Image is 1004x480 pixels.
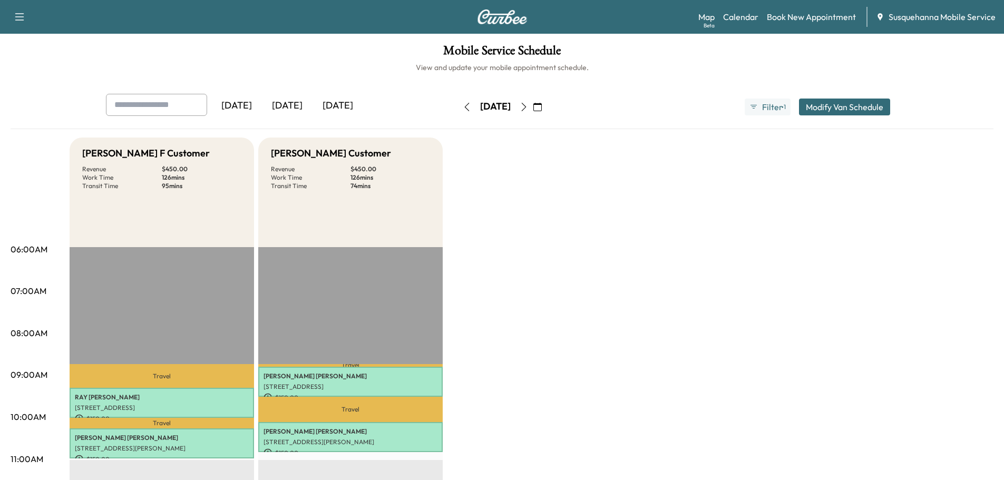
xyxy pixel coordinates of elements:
[762,101,781,113] span: Filter
[82,165,162,173] p: Revenue
[70,364,254,388] p: Travel
[162,173,241,182] p: 126 mins
[704,22,715,30] div: Beta
[271,173,350,182] p: Work Time
[480,100,511,113] div: [DATE]
[781,104,783,110] span: ●
[799,99,890,115] button: Modify Van Schedule
[264,393,437,403] p: $ 150.00
[271,182,350,190] p: Transit Time
[11,410,46,423] p: 10:00AM
[11,62,993,73] h6: View and update your mobile appointment schedule.
[75,404,249,412] p: [STREET_ADDRESS]
[767,11,856,23] a: Book New Appointment
[262,94,313,118] div: [DATE]
[745,99,790,115] button: Filter●1
[11,44,993,62] h1: Mobile Service Schedule
[11,327,47,339] p: 08:00AM
[258,397,443,422] p: Travel
[271,146,391,161] h5: [PERSON_NAME] Customer
[11,368,47,381] p: 09:00AM
[350,165,430,173] p: $ 450.00
[75,455,249,464] p: $ 150.00
[477,9,528,24] img: Curbee Logo
[11,243,47,256] p: 06:00AM
[211,94,262,118] div: [DATE]
[162,182,241,190] p: 95 mins
[889,11,996,23] span: Susquehanna Mobile Service
[82,173,162,182] p: Work Time
[264,427,437,436] p: [PERSON_NAME] [PERSON_NAME]
[271,165,350,173] p: Revenue
[11,453,43,465] p: 11:00AM
[162,165,241,173] p: $ 450.00
[82,146,210,161] h5: [PERSON_NAME] F Customer
[70,418,254,428] p: Travel
[350,182,430,190] p: 74 mins
[264,448,437,458] p: $ 150.00
[75,393,249,401] p: RAY [PERSON_NAME]
[82,182,162,190] p: Transit Time
[75,434,249,442] p: [PERSON_NAME] [PERSON_NAME]
[350,173,430,182] p: 126 mins
[264,372,437,380] p: [PERSON_NAME] [PERSON_NAME]
[723,11,758,23] a: Calendar
[264,438,437,446] p: [STREET_ADDRESS][PERSON_NAME]
[11,285,46,297] p: 07:00AM
[75,444,249,453] p: [STREET_ADDRESS][PERSON_NAME]
[264,383,437,391] p: [STREET_ADDRESS]
[258,364,443,367] p: Travel
[784,103,786,111] span: 1
[698,11,715,23] a: MapBeta
[75,414,249,424] p: $ 150.00
[313,94,363,118] div: [DATE]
